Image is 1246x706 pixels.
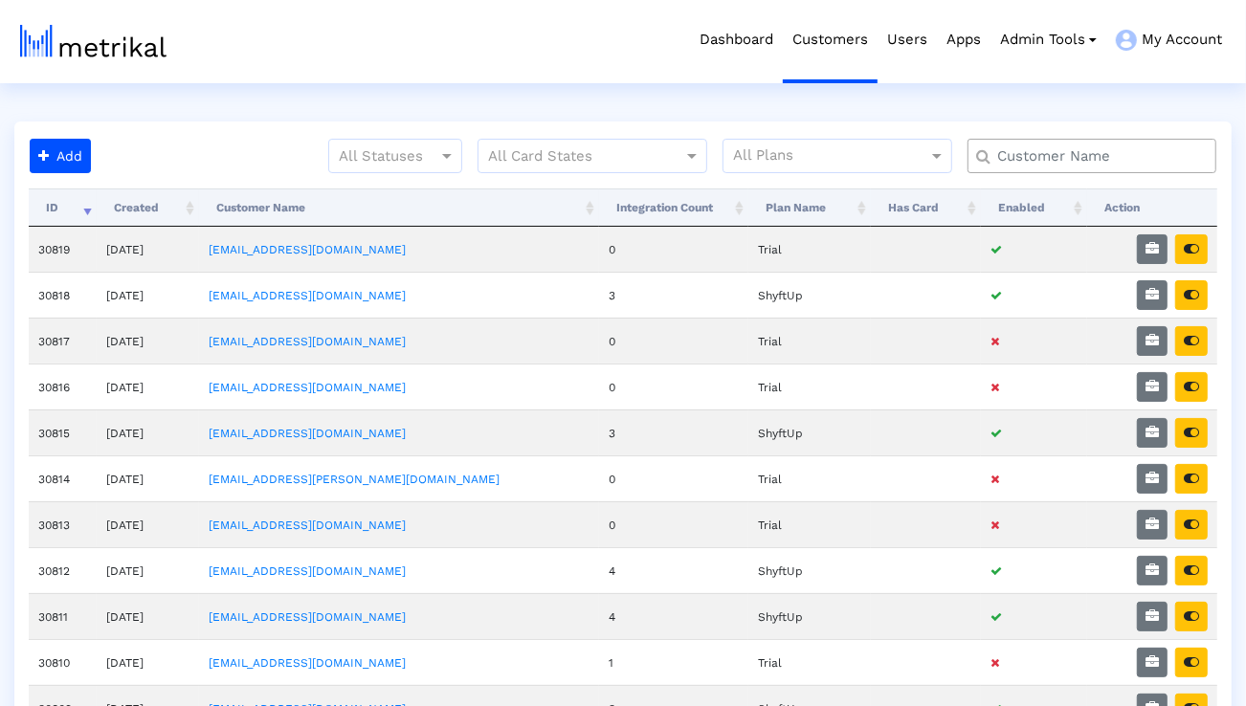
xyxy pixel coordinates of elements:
td: [DATE] [97,272,199,318]
td: 0 [599,318,748,364]
input: All Plans [733,144,931,169]
td: [DATE] [97,318,199,364]
td: 30819 [29,227,97,272]
th: Customer Name: activate to sort column ascending [199,188,599,227]
td: 0 [599,364,748,409]
td: [DATE] [97,364,199,409]
td: 30813 [29,501,97,547]
td: ShyftUp [748,272,871,318]
td: 30811 [29,593,97,639]
td: 30810 [29,639,97,685]
th: Has Card: activate to sort column ascending [871,188,981,227]
a: [EMAIL_ADDRESS][DOMAIN_NAME] [209,289,406,302]
img: my-account-menu-icon.png [1116,30,1137,51]
td: [DATE] [97,593,199,639]
td: Trial [748,455,871,501]
a: [EMAIL_ADDRESS][DOMAIN_NAME] [209,656,406,670]
td: 30816 [29,364,97,409]
th: Plan Name: activate to sort column ascending [748,188,871,227]
input: All Card States [488,144,662,169]
td: 0 [599,227,748,272]
td: 4 [599,593,748,639]
th: Created: activate to sort column ascending [97,188,199,227]
th: Enabled: activate to sort column ascending [981,188,1087,227]
a: [EMAIL_ADDRESS][DOMAIN_NAME] [209,243,406,256]
td: 1 [599,639,748,685]
th: Action [1087,188,1217,227]
td: Trial [748,227,871,272]
a: [EMAIL_ADDRESS][DOMAIN_NAME] [209,335,406,348]
a: [EMAIL_ADDRESS][DOMAIN_NAME] [209,564,406,578]
td: Trial [748,318,871,364]
td: 30818 [29,272,97,318]
td: Trial [748,364,871,409]
a: [EMAIL_ADDRESS][DOMAIN_NAME] [209,610,406,624]
td: Trial [748,501,871,547]
td: 30815 [29,409,97,455]
a: [EMAIL_ADDRESS][DOMAIN_NAME] [209,518,406,532]
th: Integration Count: activate to sort column ascending [599,188,748,227]
td: [DATE] [97,227,199,272]
a: [EMAIL_ADDRESS][DOMAIN_NAME] [209,427,406,440]
td: [DATE] [97,455,199,501]
td: 30812 [29,547,97,593]
td: 0 [599,501,748,547]
td: [DATE] [97,501,199,547]
td: Trial [748,639,871,685]
td: [DATE] [97,639,199,685]
td: 0 [599,455,748,501]
a: [EMAIL_ADDRESS][DOMAIN_NAME] [209,381,406,394]
td: 30814 [29,455,97,501]
td: 4 [599,547,748,593]
button: Add [30,139,91,173]
td: [DATE] [97,547,199,593]
a: [EMAIL_ADDRESS][PERSON_NAME][DOMAIN_NAME] [209,473,500,486]
td: ShyftUp [748,547,871,593]
td: 3 [599,272,748,318]
td: 30817 [29,318,97,364]
td: ShyftUp [748,409,871,455]
th: ID: activate to sort column ascending [29,188,97,227]
td: 3 [599,409,748,455]
input: Customer Name [984,146,1209,166]
td: ShyftUp [748,593,871,639]
img: metrical-logo-light.png [20,25,167,57]
td: [DATE] [97,409,199,455]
